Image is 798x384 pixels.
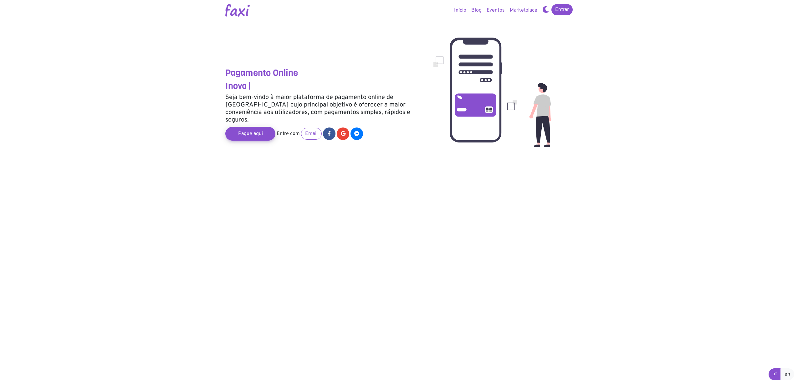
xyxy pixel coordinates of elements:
a: Eventos [484,4,507,17]
a: en [780,368,794,380]
span: Inova [225,80,247,92]
span: Entre com [277,131,300,137]
a: Blog [469,4,484,17]
a: Email [301,128,322,140]
img: Logotipo Faxi Online [225,4,250,17]
h3: Pagamento Online [225,68,424,78]
a: pt [769,368,781,380]
h5: Seja bem-vindo à maior plataforma de pagamento online de [GEOGRAPHIC_DATA] cujo principal objetiv... [225,94,424,124]
a: Início [452,4,469,17]
a: Marketplace [507,4,540,17]
a: Entrar [551,4,573,15]
a: Pague aqui [225,127,275,141]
